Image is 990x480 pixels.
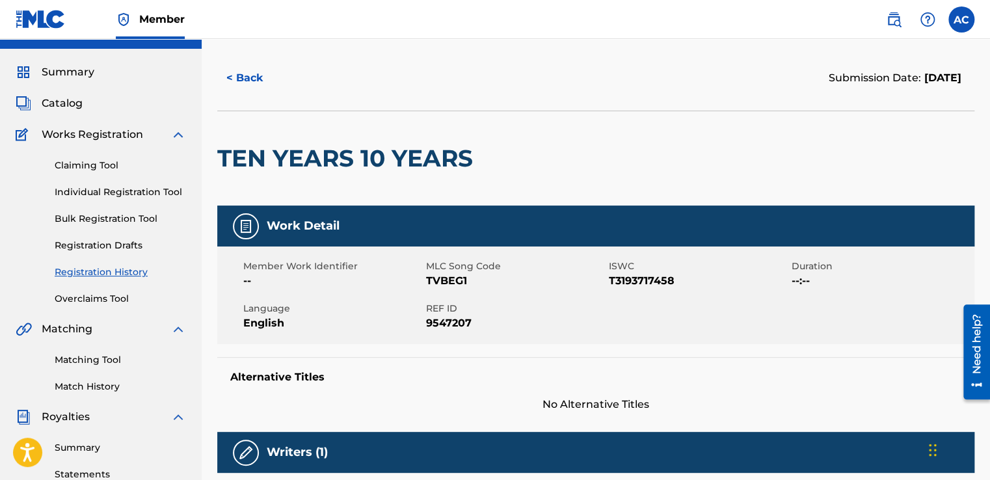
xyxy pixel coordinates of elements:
img: Works Registration [16,127,33,142]
span: [DATE] [921,72,961,84]
img: Matching [16,321,32,337]
span: ISWC [609,260,788,273]
a: SummarySummary [16,64,94,80]
img: expand [170,127,186,142]
span: No Alternative Titles [217,397,974,412]
span: --:-- [792,273,971,289]
div: Submission Date: [829,70,961,86]
h5: Work Detail [267,219,340,233]
span: MLC Song Code [426,260,606,273]
img: Catalog [16,96,31,111]
a: Summary [55,441,186,455]
span: REF ID [426,302,606,315]
span: Catalog [42,96,83,111]
h2: TEN YEARS 10 YEARS [217,144,479,173]
img: search [886,12,902,27]
a: Registration History [55,265,186,279]
a: Public Search [881,7,907,33]
h5: Writers (1) [267,445,328,460]
img: expand [170,321,186,337]
span: English [243,315,423,331]
a: Bulk Registration Tool [55,212,186,226]
img: help [920,12,935,27]
span: 9547207 [426,315,606,331]
span: Royalties [42,409,90,425]
span: -- [243,273,423,289]
a: Matching Tool [55,353,186,367]
span: T3193717458 [609,273,788,289]
span: Language [243,302,423,315]
iframe: Resource Center [954,300,990,405]
a: Individual Registration Tool [55,185,186,199]
a: Match History [55,380,186,393]
span: Member [139,12,185,27]
div: Help [915,7,941,33]
a: Claiming Tool [55,159,186,172]
span: Works Registration [42,127,143,142]
a: CatalogCatalog [16,96,83,111]
span: Duration [792,260,971,273]
img: Writers [238,445,254,460]
img: Work Detail [238,219,254,234]
a: Overclaims Tool [55,292,186,306]
span: Matching [42,321,92,337]
img: MLC Logo [16,10,66,29]
img: Royalties [16,409,31,425]
div: Drag [929,431,937,470]
iframe: Chat Widget [925,418,990,480]
a: Registration Drafts [55,239,186,252]
span: Summary [42,64,94,80]
span: TVBEG1 [426,273,606,289]
span: Member Work Identifier [243,260,423,273]
div: User Menu [948,7,974,33]
img: Top Rightsholder [116,12,131,27]
button: < Back [217,62,295,94]
h5: Alternative Titles [230,371,961,384]
img: expand [170,409,186,425]
img: Summary [16,64,31,80]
